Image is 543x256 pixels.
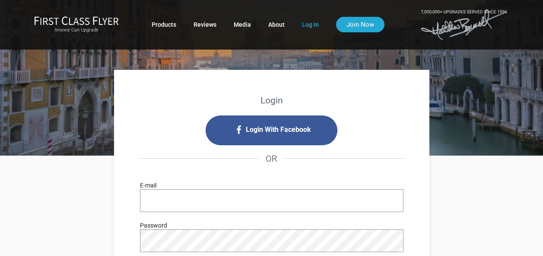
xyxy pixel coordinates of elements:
a: First Class FlyerAnyone Can Upgrade [34,16,119,33]
a: About [268,17,285,32]
a: Media [234,17,251,32]
label: Password [140,221,167,230]
a: Join Now [336,17,384,32]
strong: Login [260,95,283,106]
i: Login with Facebook [206,116,337,145]
a: Log In [302,17,319,32]
span: Login With Facebook [246,123,311,137]
h4: OR [140,145,403,172]
img: First Class Flyer [34,16,119,25]
label: E-mail [140,181,156,190]
a: Reviews [194,17,216,32]
a: Products [152,17,176,32]
small: Anyone Can Upgrade [34,27,119,33]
